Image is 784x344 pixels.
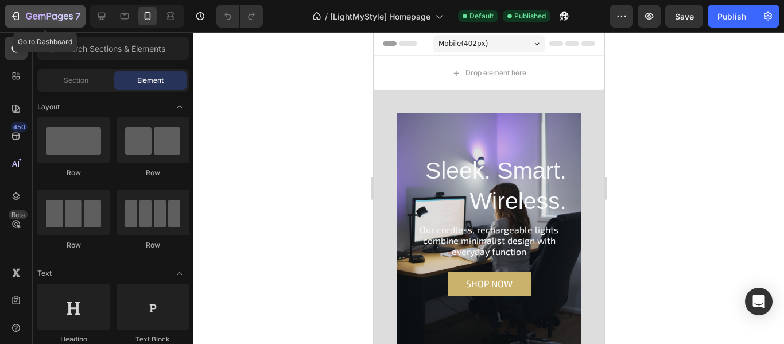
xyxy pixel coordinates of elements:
[75,9,80,23] p: 7
[117,240,189,250] div: Row
[37,268,52,279] span: Text
[74,239,157,264] a: SHOP NOW
[23,81,208,312] div: Overlay
[708,5,756,28] button: Publish
[330,10,430,22] span: [LightMyStyle] Homepage
[137,75,164,86] span: Element
[5,5,86,28] button: 7
[37,102,60,112] span: Layout
[92,246,139,257] p: SHOP NOW
[64,75,88,86] span: Section
[514,11,546,21] span: Published
[38,192,193,225] p: Our cordless, rechargeable lights combine minimalist design with everyday function
[23,81,208,312] div: Background Image
[170,264,189,283] span: Toggle open
[117,168,189,178] div: Row
[717,10,746,22] div: Publish
[11,122,28,132] div: 450
[37,240,110,250] div: Row
[37,37,189,60] input: Search Sections & Elements
[37,122,194,186] h1: Sleek. Smart. Wireless.
[37,168,110,178] div: Row
[9,210,28,219] div: Beta
[665,5,703,28] button: Save
[745,288,773,315] div: Open Intercom Messenger
[170,98,189,116] span: Toggle open
[374,32,604,344] iframe: Design area
[325,10,328,22] span: /
[469,11,494,21] span: Default
[216,5,263,28] div: Undo/Redo
[675,11,694,21] span: Save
